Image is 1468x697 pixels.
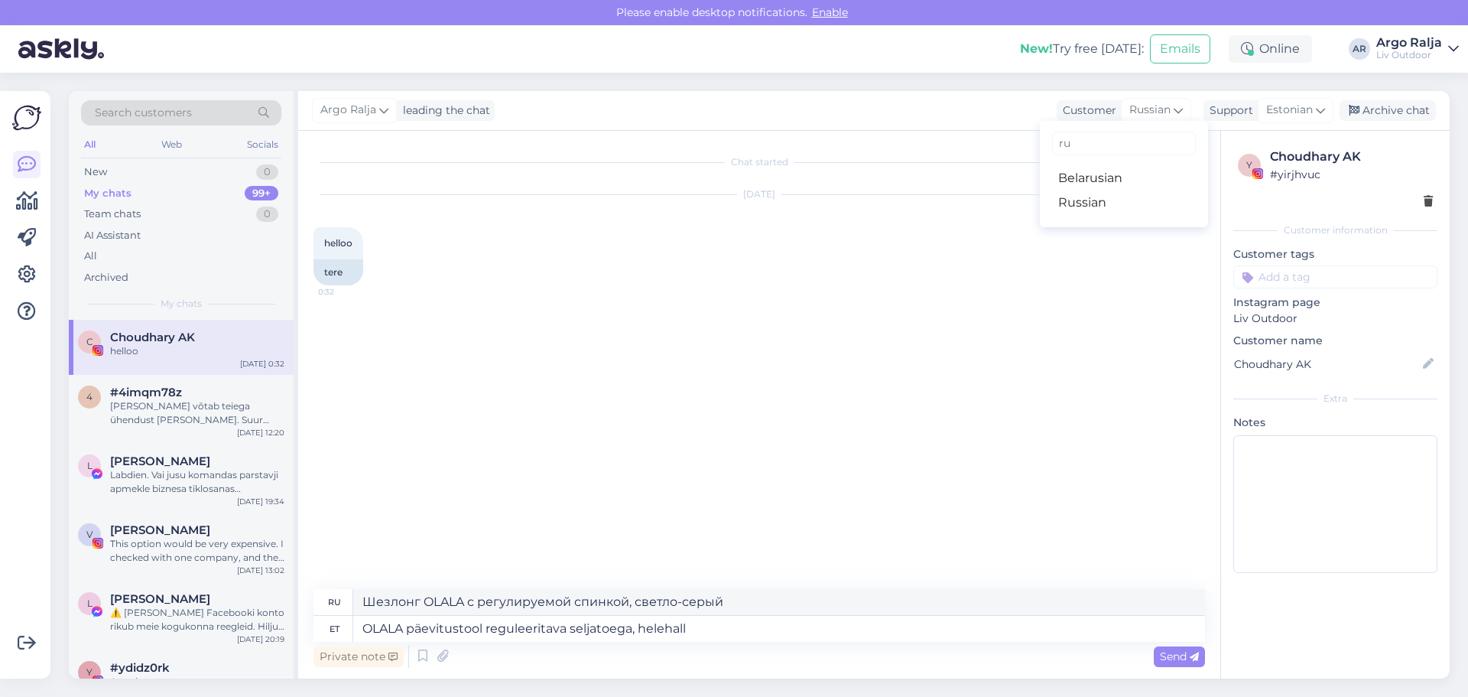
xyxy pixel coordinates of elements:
[110,661,170,675] span: #ydidz0rk
[1233,295,1437,311] p: Instagram page
[95,105,192,121] span: Search customers
[1266,102,1313,119] span: Estonian
[1020,40,1144,58] div: Try free [DATE]:
[318,286,375,298] span: 0:32
[1376,37,1459,61] a: Argo RaljaLiv Outdoor
[1233,246,1437,262] p: Customer tags
[1234,356,1420,373] input: Add name
[1376,37,1442,49] div: Argo Ralja
[86,391,93,402] span: 4
[110,592,210,606] span: Lee Ann Fielies
[1150,34,1210,64] button: Emails
[1160,650,1199,663] span: Send
[1270,166,1433,183] div: # yirjhvuc
[87,460,93,471] span: L
[397,103,490,119] div: leading the chat
[12,103,41,132] img: Askly Logo
[237,496,284,507] div: [DATE] 19:34
[81,135,99,155] div: All
[256,207,278,222] div: 0
[1020,41,1053,56] b: New!
[353,616,1205,642] textarea: OLALA päevitustool reguleeritava seljatoega, helehall
[256,164,278,180] div: 0
[161,297,202,311] span: My chats
[237,427,284,438] div: [DATE] 12:20
[1349,38,1370,60] div: AR
[328,589,341,615] div: ru
[807,5,853,19] span: Enable
[110,399,284,427] div: [PERSON_NAME] võtab teiega ühendust [PERSON_NAME]. Suur tänu ja kena päeva jätku!
[110,537,284,565] div: This option would be very expensive. I checked with one company, and they quoted 10,000. That is ...
[110,331,195,344] span: Choudhary AK
[1040,191,1208,215] a: Russian
[1340,100,1436,121] div: Archive chat
[110,386,182,399] span: #4imqm78z
[110,523,210,537] span: Viktoria
[86,666,93,678] span: y
[320,102,376,119] span: Argo Ralja
[1203,103,1253,119] div: Support
[1129,102,1171,119] span: Russian
[110,675,284,689] div: Attachment
[1229,35,1312,63] div: Online
[84,228,141,243] div: AI Assistant
[110,468,284,496] div: Labdien. Vai jusu komandas parstavji apmekle biznesa tiklosanas pasakumus [GEOGRAPHIC_DATA]? Vai ...
[240,358,284,370] div: [DATE] 0:32
[313,155,1205,169] div: Chat started
[86,529,93,540] span: V
[1246,159,1252,171] span: y
[84,207,141,222] div: Team chats
[86,336,93,347] span: C
[313,259,363,285] div: tere
[1040,166,1208,191] a: Belarusian
[1233,415,1437,431] p: Notes
[237,565,284,576] div: [DATE] 13:02
[1057,103,1116,119] div: Customer
[330,616,339,642] div: et
[353,589,1205,615] textarea: Шезлонг OLALA с регулируемой спинкой, светло-серый
[84,186,132,201] div: My chats
[1270,148,1433,166] div: Choudhary AK
[110,606,284,633] div: ⚠️ [PERSON_NAME] Facebooki konto rikub meie kogukonna reegleid. Hiljuti on meie süsteem saanud ka...
[110,344,284,358] div: helloo
[245,186,278,201] div: 99+
[84,249,97,264] div: All
[313,187,1205,201] div: [DATE]
[87,598,93,609] span: L
[1376,49,1442,61] div: Liv Outdoor
[1233,392,1437,405] div: Extra
[84,164,107,180] div: New
[1052,132,1196,155] input: Type to filter...
[110,454,210,468] span: Lev Fainveits
[313,647,404,667] div: Private note
[1233,333,1437,349] p: Customer name
[237,633,284,645] div: [DATE] 20:19
[158,135,185,155] div: Web
[1233,265,1437,288] input: Add a tag
[1233,311,1437,327] p: Liv Outdoor
[1233,223,1437,237] div: Customer information
[244,135,281,155] div: Socials
[324,237,352,249] span: helloo
[84,270,128,285] div: Archived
